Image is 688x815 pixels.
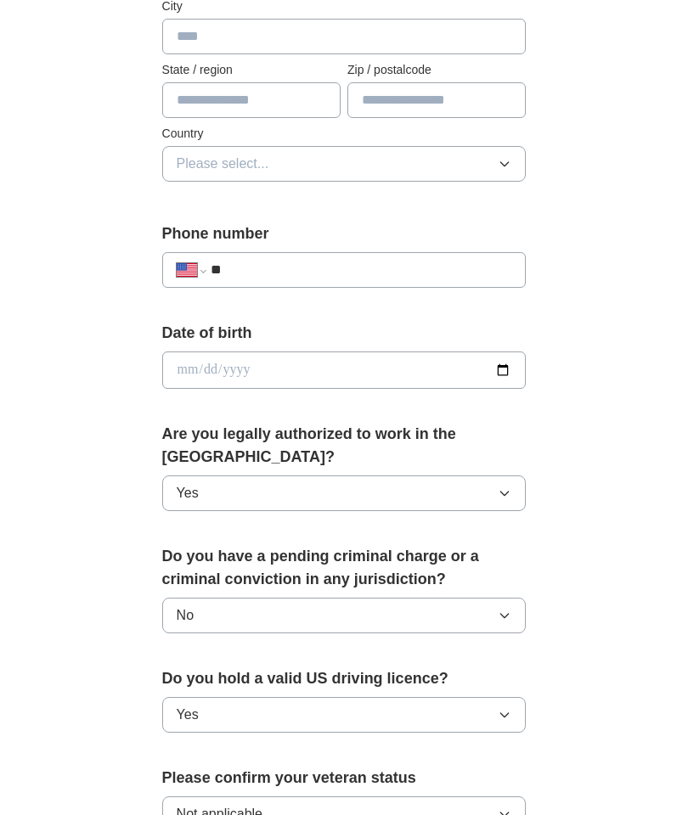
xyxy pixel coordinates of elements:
label: Are you legally authorized to work in the [GEOGRAPHIC_DATA]? [162,423,527,469]
span: No [177,605,194,626]
label: Please confirm your veteran status [162,767,527,790]
span: Please select... [177,154,269,174]
span: Yes [177,483,199,503]
label: Phone number [162,222,527,245]
button: Yes [162,475,527,511]
label: State / region [162,61,341,79]
button: No [162,598,527,633]
button: Please select... [162,146,527,182]
label: Do you hold a valid US driving licence? [162,667,527,690]
label: Country [162,125,527,143]
label: Do you have a pending criminal charge or a criminal conviction in any jurisdiction? [162,545,527,591]
label: Zip / postalcode [347,61,526,79]
span: Yes [177,705,199,725]
label: Date of birth [162,322,527,345]
button: Yes [162,697,527,733]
